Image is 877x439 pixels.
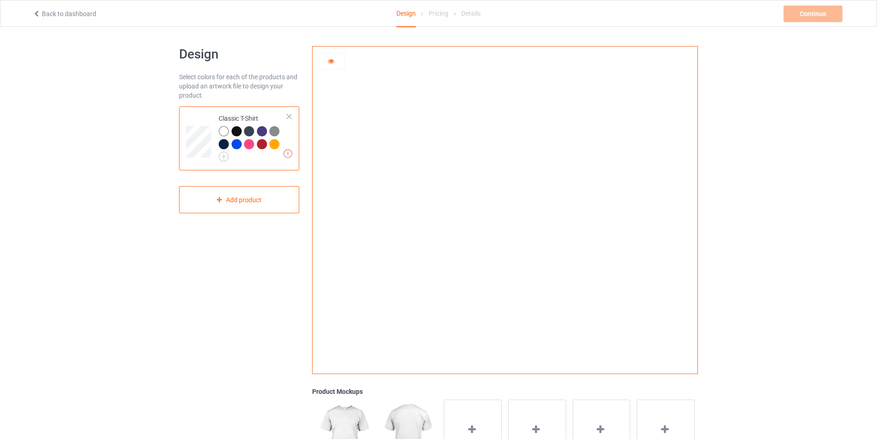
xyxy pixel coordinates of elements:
div: Design [396,0,416,27]
h1: Design [179,46,299,63]
div: Classic T-Shirt [179,106,299,170]
div: Pricing [429,0,448,26]
div: Select colors for each of the products and upload an artwork file to design your product. [179,72,299,100]
div: Classic T-Shirt [219,114,287,158]
div: Product Mockups [312,387,698,396]
div: Add product [179,186,299,213]
a: Back to dashboard [33,10,96,18]
img: svg+xml;base64,PD94bWwgdmVyc2lvbj0iMS4wIiBlbmNvZGluZz0iVVRGLTgiPz4KPHN2ZyB3aWR0aD0iMjJweCIgaGVpZ2... [219,152,229,162]
div: Details [461,0,481,26]
img: heather_texture.png [269,126,279,136]
img: exclamation icon [284,149,292,158]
